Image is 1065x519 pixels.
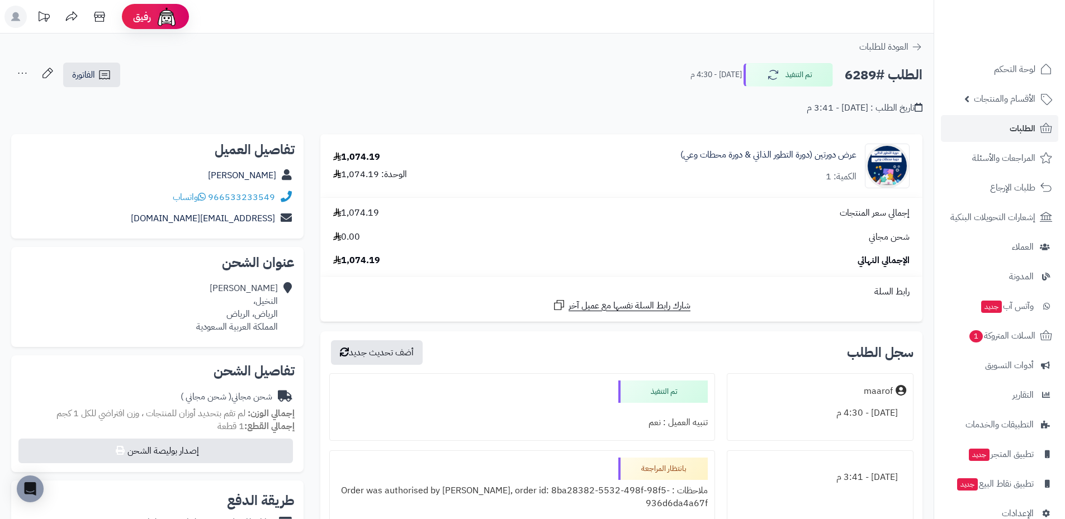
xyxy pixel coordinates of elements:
[994,61,1035,77] span: لوحة التحكم
[217,420,295,433] small: 1 قطعة
[989,21,1054,45] img: logo-2.png
[72,68,95,82] span: الفاتورة
[969,330,983,342] span: 1
[208,191,275,204] a: 966533233549
[981,301,1002,313] span: جديد
[208,169,276,182] a: [PERSON_NAME]
[941,382,1058,408] a: التقارير
[248,407,295,420] strong: إجمالي الوزن:
[333,207,379,220] span: 1,074.19
[734,402,906,424] div: [DATE] - 4:30 م
[196,282,278,333] div: [PERSON_NAME] النخيل، الرياض، الرياض المملكة العربية السعودية
[941,115,1058,142] a: الطلبات
[244,420,295,433] strong: إجمالي القطع:
[985,358,1034,373] span: أدوات التسويق
[968,446,1034,462] span: تطبيق المتجر
[965,417,1034,432] span: التطبيقات والخدمات
[941,293,1058,320] a: وآتس آبجديد
[941,204,1058,231] a: إشعارات التحويلات البنكية
[618,458,708,480] div: بانتظار المراجعة
[950,209,1035,225] span: إشعارات التحويلات البنكية
[941,322,1058,349] a: السلات المتروكة1
[18,439,293,463] button: إصدار بوليصة الشحن
[333,151,380,164] div: 1,074.19
[569,299,690,312] span: شارك رابط السلة نفسها مع عميل آخر
[1009,269,1034,284] span: المدونة
[331,340,423,365] button: أضف تحديث جديد
[941,263,1058,290] a: المدونة
[333,168,407,181] div: الوحدة: 1,074.19
[325,285,918,298] div: رابط السلة
[956,476,1034,492] span: تطبيق نقاط البيع
[552,298,690,312] a: شارك رابط السلة نفسها مع عميل آخر
[941,174,1058,201] a: طلبات الإرجاع
[941,234,1058,260] a: العملاء
[826,170,856,183] div: الكمية: 1
[941,56,1058,83] a: لوحة التحكم
[1012,387,1034,403] span: التقارير
[974,91,1035,107] span: الأقسام والمنتجات
[337,480,707,515] div: ملاحظات : Order was authorised by [PERSON_NAME], order id: 8ba28382-5532-498f-98f5-936d6da4a67f
[941,352,1058,379] a: أدوات التسويق
[56,407,245,420] span: لم تقم بتحديد أوزان للمنتجات ، وزن افتراضي للكل 1 كجم
[30,6,58,31] a: تحديثات المنصة
[618,380,708,403] div: تم التنفيذ
[941,145,1058,172] a: المراجعات والأسئلة
[20,256,295,269] h2: عنوان الشحن
[847,346,913,359] h3: سجل الطلب
[181,391,272,403] div: شحن مجاني
[845,64,922,87] h2: الطلب #6289
[941,411,1058,438] a: التطبيقات والخدمات
[20,364,295,378] h2: تفاصيل الشحن
[864,385,893,398] div: maarof
[20,143,295,156] h2: تفاصيل العميل
[865,144,909,188] img: 1759321901-%D8%B9%D8%B1%D8%B6%20%D8%A7%D9%84%D8%AF%D9%88%D8%B1%D8%AA%D9%8A%D9%86-90x90.png
[969,449,990,461] span: جديد
[941,441,1058,468] a: تطبيق المتجرجديد
[1010,121,1035,136] span: الطلبات
[744,63,833,87] button: تم التنفيذ
[333,254,380,267] span: 1,074.19
[17,475,44,502] div: Open Intercom Messenger
[990,180,1035,196] span: طلبات الإرجاع
[869,231,910,244] span: شحن مجاني
[859,40,908,54] span: العودة للطلبات
[63,63,120,87] a: الفاتورة
[980,298,1034,314] span: وآتس آب
[181,390,231,403] span: ( شحن مجاني )
[337,412,707,434] div: تنبيه العميل : نعم
[227,494,295,507] h2: طريقة الدفع
[734,466,906,488] div: [DATE] - 3:41 م
[680,149,856,161] a: عرض دورتين (دورة التطور الذاتي & دورة محطات وعي)
[131,212,275,225] a: [EMAIL_ADDRESS][DOMAIN_NAME]
[173,191,206,204] a: واتساب
[957,478,978,491] span: جديد
[155,6,178,28] img: ai-face.png
[690,69,742,80] small: [DATE] - 4:30 م
[972,150,1035,166] span: المراجعات والأسئلة
[859,40,922,54] a: العودة للطلبات
[807,102,922,115] div: تاريخ الطلب : [DATE] - 3:41 م
[333,231,360,244] span: 0.00
[968,328,1035,344] span: السلات المتروكة
[133,10,151,23] span: رفيق
[1012,239,1034,255] span: العملاء
[941,470,1058,497] a: تطبيق نقاط البيعجديد
[858,254,910,267] span: الإجمالي النهائي
[840,207,910,220] span: إجمالي سعر المنتجات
